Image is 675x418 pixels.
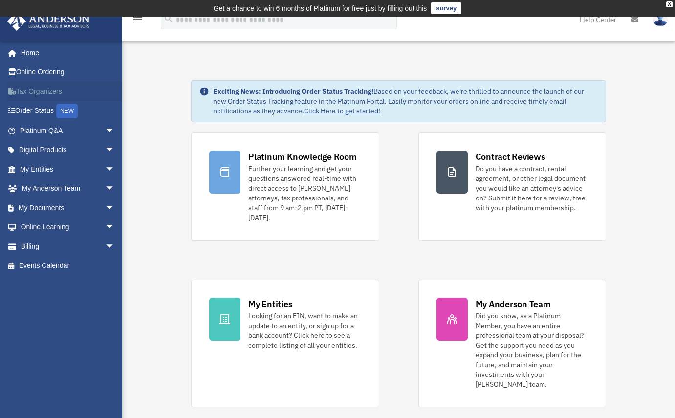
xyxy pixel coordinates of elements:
a: My Documentsarrow_drop_down [7,198,130,218]
a: Contract Reviews Do you have a contract, rental agreement, or other legal document you would like... [418,132,606,241]
div: Get a chance to win 6 months of Platinum for free just by filling out this [214,2,427,14]
span: arrow_drop_down [105,179,125,199]
span: arrow_drop_down [105,237,125,257]
a: Online Learningarrow_drop_down [7,218,130,237]
div: Based on your feedback, we're thrilled to announce the launch of our new Order Status Tracking fe... [213,87,598,116]
span: arrow_drop_down [105,140,125,160]
a: Billingarrow_drop_down [7,237,130,256]
div: Platinum Knowledge Room [248,151,357,163]
i: menu [132,14,144,25]
strong: Exciting News: Introducing Order Status Tracking! [213,87,373,96]
a: My Entities Looking for an EIN, want to make an update to an entity, or sign up for a bank accoun... [191,280,379,407]
a: Events Calendar [7,256,130,276]
a: Online Ordering [7,63,130,82]
img: Anderson Advisors Platinum Portal [4,12,93,31]
a: menu [132,17,144,25]
span: arrow_drop_down [105,198,125,218]
div: Do you have a contract, rental agreement, or other legal document you would like an attorney's ad... [476,164,588,213]
div: close [666,1,673,7]
div: Did you know, as a Platinum Member, you have an entire professional team at your disposal? Get th... [476,311,588,389]
a: My Entitiesarrow_drop_down [7,159,130,179]
span: arrow_drop_down [105,218,125,238]
a: Digital Productsarrow_drop_down [7,140,130,160]
div: My Entities [248,298,292,310]
a: Tax Organizers [7,82,130,101]
img: User Pic [653,12,668,26]
span: arrow_drop_down [105,121,125,141]
div: NEW [56,104,78,118]
a: Platinum Knowledge Room Further your learning and get your questions answered real-time with dire... [191,132,379,241]
i: search [163,13,174,24]
a: Home [7,43,125,63]
div: Looking for an EIN, want to make an update to an entity, or sign up for a bank account? Click her... [248,311,361,350]
div: Contract Reviews [476,151,545,163]
div: Further your learning and get your questions answered real-time with direct access to [PERSON_NAM... [248,164,361,222]
a: Platinum Q&Aarrow_drop_down [7,121,130,140]
a: My Anderson Teamarrow_drop_down [7,179,130,198]
div: My Anderson Team [476,298,551,310]
a: Order StatusNEW [7,101,130,121]
a: survey [431,2,461,14]
span: arrow_drop_down [105,159,125,179]
a: My Anderson Team Did you know, as a Platinum Member, you have an entire professional team at your... [418,280,606,407]
a: Click Here to get started! [304,107,380,115]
